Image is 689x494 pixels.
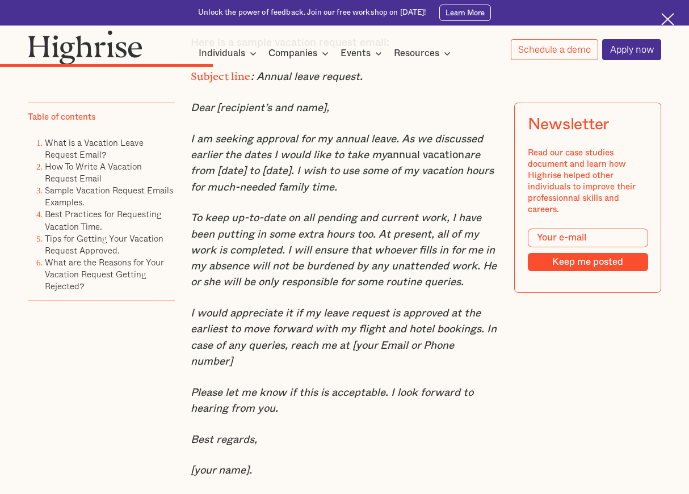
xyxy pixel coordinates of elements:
img: Cross icon [661,13,674,26]
em: Best regards, [191,434,257,445]
input: Keep me posted [527,253,648,271]
div: Table of contents [28,112,95,123]
em: [your name]. [191,465,252,476]
a: Sample Vacation Request Emails Examples. [45,184,173,209]
em: : Annual leave request. [251,71,363,82]
div: Newsletter [527,116,608,135]
a: What is a Vacation Leave Request Email? [45,136,144,162]
a: Tips for Getting Your Vacation Request Approved. [45,231,163,257]
div: Unlock the power of feedback. Join our free workshop on [DATE]! [198,8,426,18]
strong: Subject line [191,70,251,77]
div: Read our case studies document and learn how Highrise helped other individuals to improve their p... [527,147,648,216]
a: Apply now [602,39,661,60]
div: Events [341,47,371,60]
a: Learn More [439,5,491,21]
div: Resources [394,47,454,60]
a: How To Write A Vacation Request Email [45,160,142,185]
em: Dear [recipient’s and name], [191,103,329,113]
p: annual vacation [191,132,498,196]
em: I would appreciate it if my leave request is approved at the earliest to move forward with my fli... [191,308,497,367]
a: What are the Reasons for Your Vacation Request Getting Rejected? [45,255,164,293]
div: Companies [268,47,332,60]
em: Please let me know if this is acceptable. I look forward to hearing from you. [191,387,473,414]
form: Modal Form [527,229,648,271]
div: Events [341,47,385,60]
em: I am seeking approval for my annual leave. As we discussed earlier the dates I would like to take my [191,134,483,161]
div: Companies [268,47,317,60]
div: Individuals [199,47,260,60]
em: are from [date] to [date]. I wish to use some of my vacation hours for much-needed family time. [191,150,494,193]
div: Resources [394,47,439,60]
div: Individuals [199,47,245,60]
a: Schedule a demo [511,39,598,60]
input: Your e-mail [527,229,648,248]
em: To keep up-to-date on all pending and current work, I have been putting in some extra hours too. ... [191,213,497,288]
a: Best Practices for Requesting Vacation Time. [45,208,162,233]
img: Highrise logo [28,30,142,65]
